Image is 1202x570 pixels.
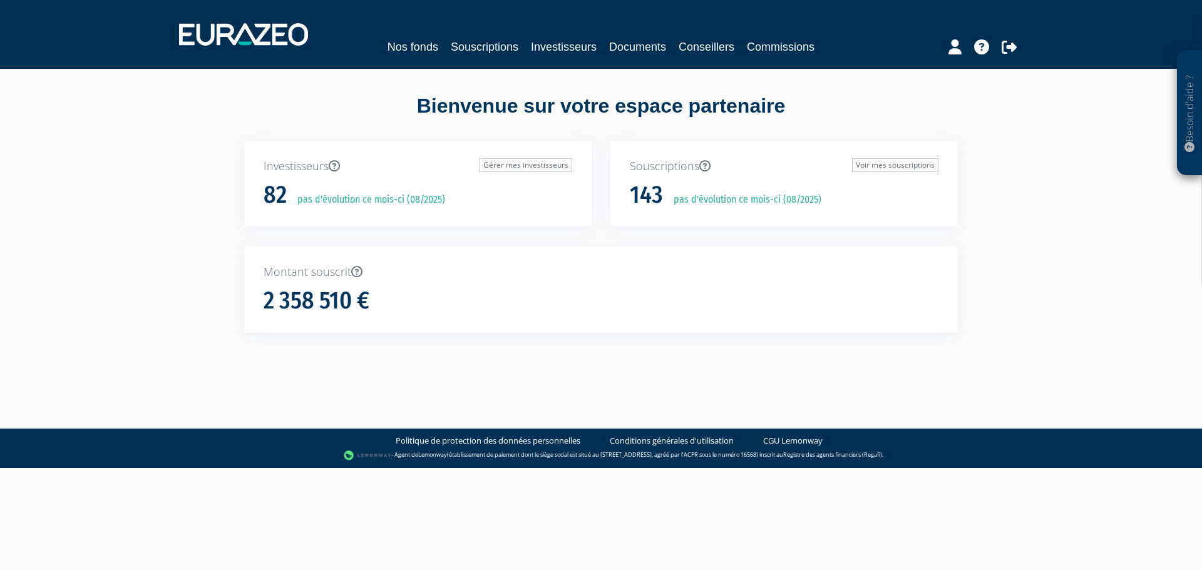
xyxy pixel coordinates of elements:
[531,38,597,56] a: Investisseurs
[264,158,572,175] p: Investisseurs
[264,182,287,208] h1: 82
[665,193,821,207] p: pas d'évolution ce mois-ci (08/2025)
[747,38,814,56] a: Commissions
[480,158,572,172] a: Gérer mes investisseurs
[852,158,938,172] a: Voir mes souscriptions
[783,450,882,459] a: Registre des agents financiers (Regafi)
[289,193,445,207] p: pas d'évolution ce mois-ci (08/2025)
[388,38,438,56] a: Nos fonds
[763,435,823,447] a: CGU Lemonway
[13,449,1189,462] div: - Agent de (établissement de paiement dont le siège social est situé au [STREET_ADDRESS], agréé p...
[630,182,663,208] h1: 143
[609,38,666,56] a: Documents
[264,288,369,314] h1: 2 358 510 €
[679,38,734,56] a: Conseillers
[344,449,392,462] img: logo-lemonway.png
[610,435,734,447] a: Conditions générales d'utilisation
[396,435,580,447] a: Politique de protection des données personnelles
[264,264,938,280] p: Montant souscrit
[418,450,447,459] a: Lemonway
[235,92,967,141] div: Bienvenue sur votre espace partenaire
[1183,57,1197,170] p: Besoin d'aide ?
[179,23,308,46] img: 1732889491-logotype_eurazeo_blanc_rvb.png
[451,38,518,56] a: Souscriptions
[630,158,938,175] p: Souscriptions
